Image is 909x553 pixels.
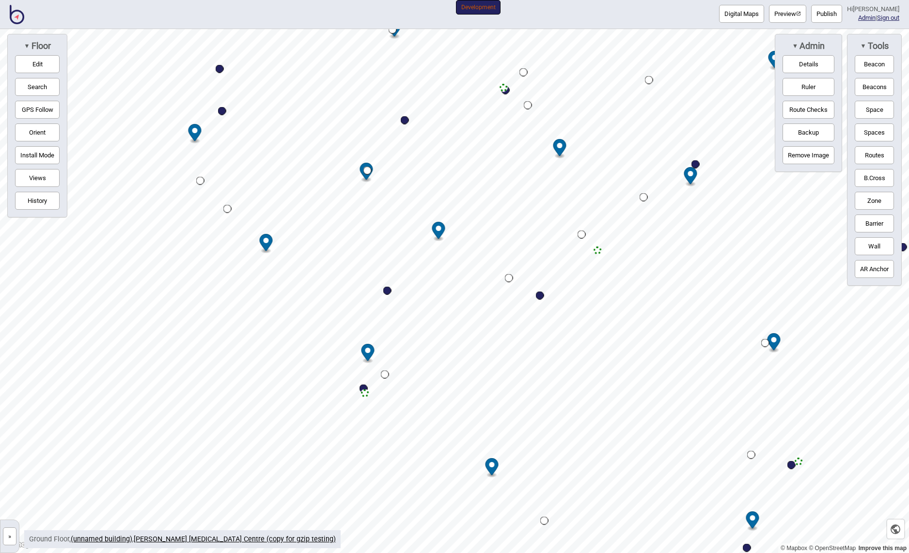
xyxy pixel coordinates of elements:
[783,78,834,96] button: Ruler
[361,344,375,364] div: Map marker
[15,146,60,164] button: Install Mode
[769,5,806,23] a: Previewpreview
[15,123,60,141] button: Orient
[899,243,907,251] div: Map marker
[15,101,60,119] button: GPS Follow
[859,545,907,552] a: Map feedback
[640,193,648,201] div: Map marker
[15,78,60,96] button: Search
[858,14,877,21] span: |
[260,234,273,254] div: Map marker
[24,42,30,49] span: ▼
[361,389,369,398] div: Map marker
[795,458,803,466] div: Map marker
[363,167,372,175] div: Map marker
[787,461,796,469] div: Map marker
[360,384,368,393] div: Map marker
[783,101,834,119] button: Route Checks
[134,535,336,543] a: [PERSON_NAME] [MEDICAL_DATA] Centre (copy for gzip testing)
[360,163,373,183] div: Map marker
[540,517,549,525] div: Map marker
[768,51,782,71] div: Map marker
[783,55,834,73] button: Details
[811,5,842,23] button: Publish
[30,41,51,51] span: Floor
[388,19,401,39] div: Map marker
[855,78,894,96] button: Beacons
[809,545,856,552] a: OpenStreetMap
[10,5,24,24] img: BindiMaps CMS
[524,101,532,109] div: Map marker
[783,146,834,164] button: Remove Image
[855,192,894,210] button: Zone
[847,5,899,14] div: Hi [PERSON_NAME]
[188,124,202,144] div: Map marker
[553,139,566,159] div: Map marker
[684,167,697,187] div: Map marker
[0,530,19,540] a: »
[500,84,508,92] div: Map marker
[866,41,889,51] span: Tools
[519,68,528,77] div: Map marker
[71,535,132,543] a: (unnamed building)
[218,107,226,115] div: Map marker
[15,192,60,210] button: History
[71,535,134,543] span: ,
[401,116,409,124] div: Map marker
[15,169,60,187] button: Views
[781,545,807,552] a: Mapbox
[796,11,801,16] img: preview
[15,55,60,73] button: Edit
[719,5,764,23] button: Digital Maps
[855,169,894,187] button: B.Cross
[855,146,894,164] button: Routes
[505,274,513,282] div: Map marker
[792,42,798,49] span: ▼
[223,205,232,213] div: Map marker
[3,527,16,545] button: »
[747,451,755,459] div: Map marker
[769,5,806,23] button: Preview
[381,370,389,379] div: Map marker
[383,287,392,295] div: Map marker
[536,292,544,300] div: Map marker
[432,222,445,242] div: Map marker
[486,458,499,478] div: Map marker
[196,177,204,185] div: Map marker
[746,511,759,531] div: Map marker
[855,215,894,232] button: Barrier
[645,76,653,84] div: Map marker
[3,539,46,550] a: Mapbox logo
[594,246,602,255] div: Map marker
[855,101,894,119] button: Space
[855,55,894,73] button: Beacon
[855,237,894,255] button: Wall
[691,160,700,169] div: Map marker
[578,230,586,239] div: Map marker
[768,333,781,353] div: Map marker
[855,260,894,278] button: AR Anchor
[860,42,866,49] span: ▼
[216,65,224,73] div: Map marker
[761,339,769,347] div: Map marker
[877,14,899,21] button: Sign out
[783,123,834,141] button: Backup
[743,544,751,552] div: Map marker
[858,14,876,21] a: Admin
[798,41,825,51] span: Admin
[389,26,397,34] div: Map marker
[855,123,894,141] button: Spaces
